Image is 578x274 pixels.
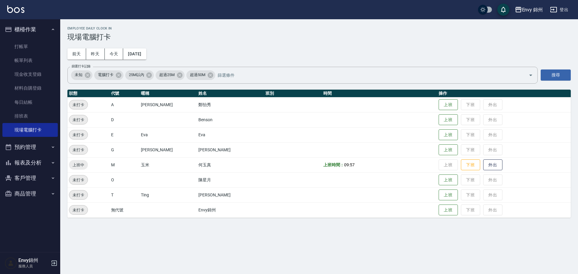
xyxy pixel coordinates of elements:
[2,67,58,81] a: 現金收支登錄
[156,72,178,78] span: 超過25M
[18,257,49,263] h5: Envy錦州
[197,97,264,112] td: 鄭怡秀
[541,69,571,81] button: 搜尋
[2,54,58,67] a: 帳單列表
[512,4,545,16] button: Envy 錦州
[439,189,458,201] button: 上班
[2,155,58,171] button: 報表及分析
[86,48,105,60] button: 昨天
[139,90,197,97] th: 暱稱
[67,48,86,60] button: 前天
[2,22,58,37] button: 櫃檯作業
[110,172,139,187] td: O
[67,33,571,41] h3: 現場電腦打卡
[110,142,139,157] td: G
[69,102,88,108] span: 未打卡
[197,172,264,187] td: 陳星月
[323,162,344,167] b: 上班時間：
[5,257,17,269] img: Person
[322,90,437,97] th: 時間
[344,162,355,167] span: 09:57
[2,95,58,109] a: 每日結帳
[69,117,88,123] span: 未打卡
[197,187,264,202] td: [PERSON_NAME]
[69,207,88,213] span: 未打卡
[71,70,92,80] div: 未知
[2,40,58,54] a: 打帳單
[197,142,264,157] td: [PERSON_NAME]
[2,109,58,123] a: 排班表
[497,4,509,16] button: save
[69,147,88,153] span: 未打卡
[264,90,322,97] th: 班別
[94,72,117,78] span: 電腦打卡
[110,112,139,127] td: D
[439,144,458,155] button: 上班
[2,139,58,155] button: 預約管理
[2,170,58,186] button: 客戶管理
[2,123,58,137] a: 現場電腦打卡
[69,192,88,198] span: 未打卡
[139,97,197,112] td: [PERSON_NAME]
[197,157,264,172] td: 何玉真
[2,186,58,202] button: 商品管理
[110,97,139,112] td: A
[197,127,264,142] td: Eva
[105,48,123,60] button: 今天
[67,90,110,97] th: 狀態
[439,99,458,110] button: 上班
[437,90,571,97] th: 操作
[461,159,480,171] button: 下班
[526,70,536,80] button: Open
[94,70,123,80] div: 電腦打卡
[548,4,571,15] button: 登出
[69,132,88,138] span: 未打卡
[439,174,458,186] button: 上班
[110,127,139,142] td: E
[216,70,518,80] input: 篩選條件
[110,90,139,97] th: 代號
[197,202,264,217] td: Envy錦州
[67,26,571,30] h2: Employee Daily Clock In
[186,70,215,80] div: 超過50M
[110,202,139,217] td: 無代號
[110,157,139,172] td: M
[139,157,197,172] td: 玉米
[139,142,197,157] td: [PERSON_NAME]
[18,263,49,269] p: 服務人員
[7,5,24,13] img: Logo
[156,70,185,80] div: 超過25M
[186,72,209,78] span: 超過50M
[110,187,139,202] td: T
[69,162,88,168] span: 上班中
[2,81,58,95] a: 材料自購登錄
[125,72,148,78] span: 25M以內
[71,72,86,78] span: 未知
[197,112,264,127] td: Benson
[522,6,543,14] div: Envy 錦州
[197,90,264,97] th: 姓名
[439,129,458,140] button: 上班
[483,159,502,171] button: 外出
[439,114,458,125] button: 上班
[139,127,197,142] td: Eva
[72,64,91,69] label: 篩選打卡記錄
[439,205,458,216] button: 上班
[139,187,197,202] td: Ting
[125,70,154,80] div: 25M以內
[123,48,146,60] button: [DATE]
[69,177,88,183] span: 未打卡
